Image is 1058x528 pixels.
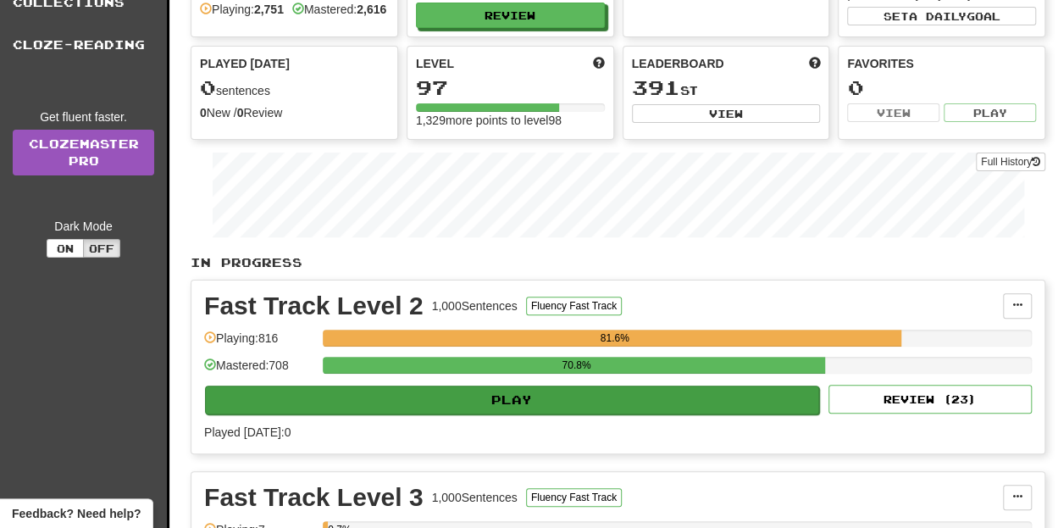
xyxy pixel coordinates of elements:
[200,1,284,18] div: Playing:
[432,489,518,506] div: 1,000 Sentences
[847,103,939,122] button: View
[205,386,819,414] button: Play
[13,130,154,175] a: ClozemasterPro
[847,55,1036,72] div: Favorites
[828,385,1032,414] button: Review (23)
[204,293,424,319] div: Fast Track Level 2
[237,106,244,119] strong: 0
[357,3,386,16] strong: 2,616
[847,77,1036,98] div: 0
[200,104,389,121] div: New / Review
[200,77,389,99] div: sentences
[191,254,1045,271] p: In Progress
[47,239,84,258] button: On
[808,55,820,72] span: This week in points, UTC
[13,108,154,125] div: Get fluent faster.
[204,330,314,358] div: Playing: 816
[204,425,291,439] span: Played [DATE]: 0
[593,55,605,72] span: Score more points to level up
[847,7,1036,25] button: Seta dailygoal
[526,297,622,315] button: Fluency Fast Track
[416,3,605,28] button: Review
[432,297,518,314] div: 1,000 Sentences
[976,153,1045,171] button: Full History
[632,55,724,72] span: Leaderboard
[200,75,216,99] span: 0
[13,218,154,235] div: Dark Mode
[328,357,824,374] div: 70.8%
[12,505,141,522] span: Open feedback widget
[83,239,120,258] button: Off
[909,10,967,22] span: a daily
[632,77,821,99] div: st
[328,330,901,347] div: 81.6%
[632,104,821,123] button: View
[200,55,290,72] span: Played [DATE]
[204,357,314,385] div: Mastered: 708
[416,112,605,129] div: 1,329 more points to level 98
[254,3,284,16] strong: 2,751
[200,106,207,119] strong: 0
[416,55,454,72] span: Level
[526,488,622,507] button: Fluency Fast Track
[632,75,680,99] span: 391
[204,485,424,510] div: Fast Track Level 3
[416,77,605,98] div: 97
[944,103,1036,122] button: Play
[292,1,386,18] div: Mastered:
